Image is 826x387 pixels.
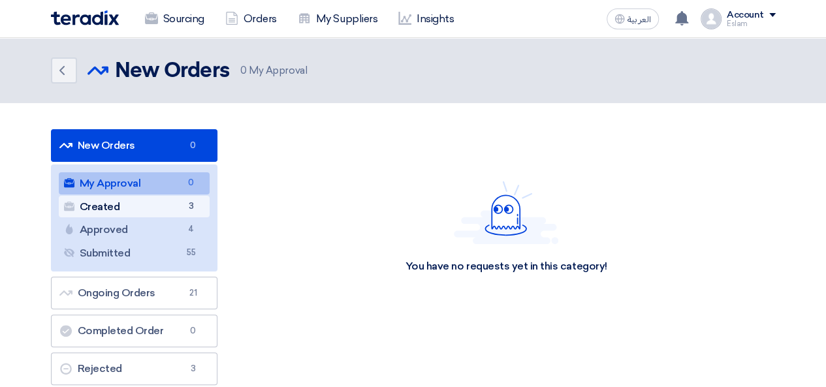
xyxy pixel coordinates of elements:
span: 0 [185,324,201,337]
a: My Approval [59,172,210,194]
a: Approved [59,219,210,241]
a: Rejected3 [51,352,217,385]
a: Insights [388,5,464,33]
img: profile_test.png [701,8,722,29]
a: Orders [215,5,287,33]
a: Submitted [59,242,210,264]
span: 4 [183,223,199,236]
a: Created [59,196,210,218]
span: 3 [185,362,201,375]
img: Teradix logo [51,10,119,25]
span: 21 [185,286,201,300]
span: 55 [183,246,199,260]
a: New Orders0 [51,129,217,162]
span: 0 [185,139,201,152]
span: My Approval [240,63,307,78]
a: Completed Order0 [51,315,217,347]
span: 0 [183,176,199,190]
div: Account [727,10,764,21]
h2: New Orders [115,58,230,84]
a: Ongoing Orders21 [51,277,217,309]
img: Hello [454,181,558,244]
a: My Suppliers [287,5,388,33]
div: You have no requests yet in this category! [405,260,607,273]
span: 3 [183,200,199,213]
span: العربية [627,15,651,24]
div: Eslam [727,20,776,27]
button: العربية [607,8,659,29]
a: Sourcing [135,5,215,33]
span: 0 [240,65,247,76]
